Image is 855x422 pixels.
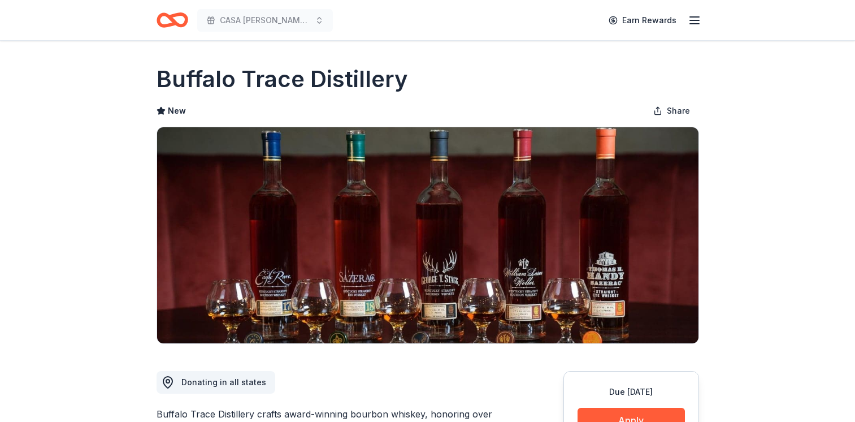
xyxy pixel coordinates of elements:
span: Donating in all states [181,377,266,387]
button: Share [644,100,699,122]
img: Image for Buffalo Trace Distillery [157,127,698,343]
div: Due [DATE] [578,385,685,399]
span: Share [667,104,690,118]
span: CASA [PERSON_NAME] 'n' Jazz [220,14,310,27]
span: New [168,104,186,118]
a: Earn Rewards [602,10,683,31]
button: CASA [PERSON_NAME] 'n' Jazz [197,9,333,32]
a: Home [157,7,188,33]
h1: Buffalo Trace Distillery [157,63,408,95]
